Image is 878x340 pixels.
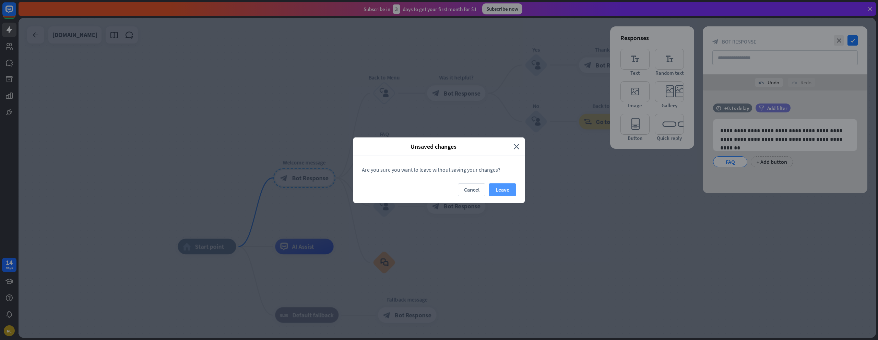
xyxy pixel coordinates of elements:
[458,183,485,196] button: Cancel
[513,143,520,150] i: close
[5,3,26,23] button: Open LiveChat chat widget
[489,183,516,196] button: Leave
[358,143,508,150] span: Unsaved changes
[362,166,500,173] span: Are you sure you want to leave without saving your changes?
